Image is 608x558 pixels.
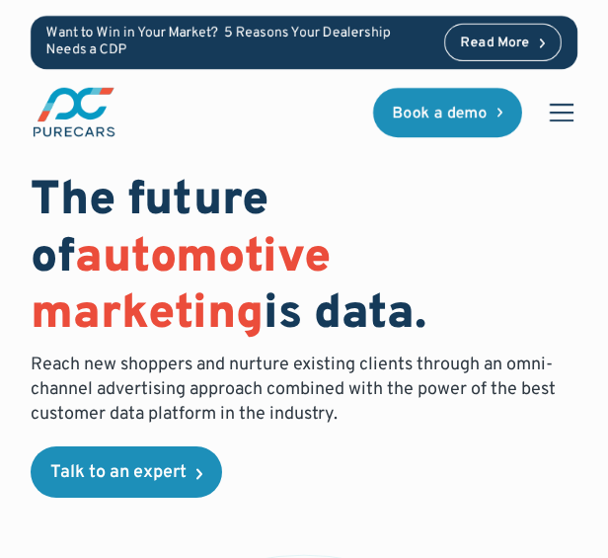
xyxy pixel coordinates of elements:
a: Read More [444,24,563,61]
p: Want to Win in Your Market? 5 Reasons Your Dealership Needs a CDP [46,26,428,59]
div: Read More [461,37,530,50]
span: automotive marketing [31,229,331,346]
div: Talk to an expert [50,464,187,482]
a: main [31,85,117,139]
p: Reach new shoppers and nurture existing clients through an omni-channel advertising approach comb... [31,353,577,428]
h1: The future of is data. [31,174,577,345]
img: purecars logo [31,85,117,139]
a: Book a demo [373,88,523,137]
div: menu [538,89,577,136]
div: Book a demo [393,106,488,121]
a: Talk to an expert [31,446,222,498]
